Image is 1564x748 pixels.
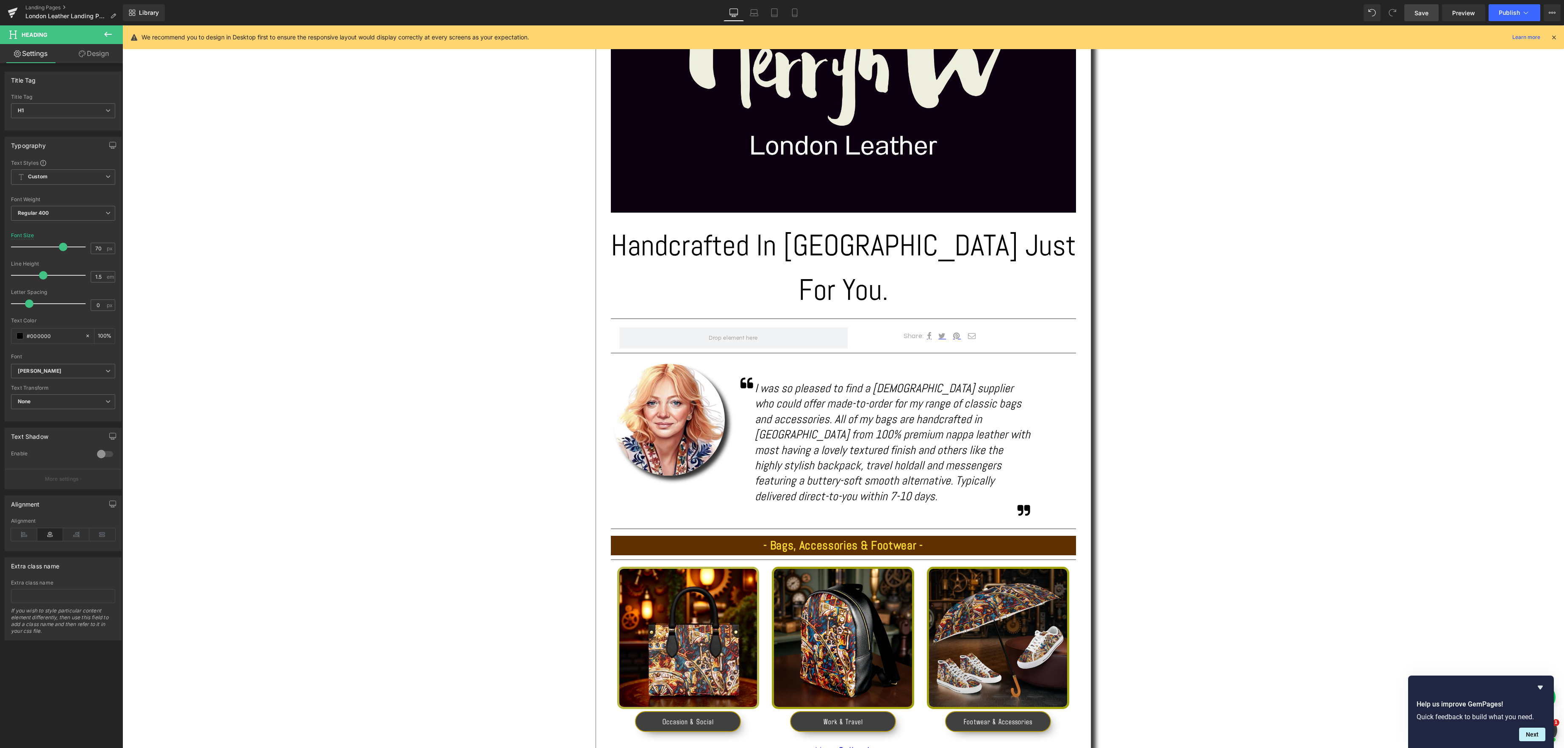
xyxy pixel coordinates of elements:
div: Text Styles [11,159,115,166]
h2: Help us improve GemPages! [1417,699,1545,709]
a: More Collections [693,719,762,732]
i: I was so pleased to find a [DEMOGRAPHIC_DATA] supplier who could offer made-to-order for my range... [632,355,908,478]
button: Publish [1489,4,1540,21]
span: em [107,274,114,280]
button: Undo [1364,4,1381,21]
div: Font Weight [11,197,115,202]
p: Quick feedback to build what you need. [1417,713,1545,721]
button: Hide survey [1535,682,1545,693]
b: Regular 400 [18,210,49,216]
div: Alignment [11,518,115,524]
div: Alignment [11,496,40,508]
div: Extra class name [11,558,59,570]
div: Title Tag [11,94,115,100]
button: Redo [1384,4,1401,21]
div: Help us improve GemPages! [1417,682,1545,741]
b: Custom [28,173,47,180]
b: None [18,398,31,404]
div: Text Shadow [11,428,48,440]
span: Library [139,9,159,17]
button: More settings [5,469,121,489]
a: Footwear & Accessories [823,686,929,706]
a: Laptop [744,4,764,21]
div: Line Height [11,261,115,267]
h1: Handcrafted In [GEOGRAPHIC_DATA] Just For You. [488,198,954,287]
a: Learn more [1509,32,1544,42]
span: Save [1414,8,1428,17]
a: New Library [123,4,165,21]
div: Title Tag [11,72,36,84]
a: Work & Travel [668,686,774,706]
div: Enable [11,450,89,459]
span: London Leather Landing Page [25,13,107,19]
span: 1 [1553,719,1559,726]
span: px [107,246,114,251]
button: Next question [1519,728,1545,741]
div: Font Size [11,233,34,238]
a: Desktop [724,4,744,21]
p: We recommend you to design in Desktop first to ensure the responsive layout would display correct... [141,33,529,42]
p: More settings [45,475,79,483]
a: Occasion & Social [513,686,618,706]
span: px [107,302,114,308]
span: Heading [22,31,47,38]
strong: - Bags, Accessories & Footwear - [641,513,800,527]
b: H1 [18,107,24,114]
div: Text Transform [11,385,115,391]
span: Preview [1452,8,1475,17]
div: Letter Spacing [11,289,115,295]
div: Extra class name [11,580,115,586]
a: Design [63,44,125,63]
span: Publish [1499,9,1520,16]
div: Text Color [11,318,115,324]
a: Tablet [764,4,785,21]
div: % [94,329,115,344]
a: Preview [1442,4,1485,21]
a: Landing Pages [25,4,123,11]
div: Font [11,354,115,360]
button: More [1544,4,1561,21]
div: If you wish to style particular content element differently, then use this field to add a class n... [11,607,115,640]
button: Open chatbox [1411,693,1435,717]
a: Mobile [785,4,805,21]
i: [PERSON_NAME] [18,368,61,375]
h1: << [495,719,947,732]
p: Share: [725,305,801,316]
input: Color [27,331,81,341]
div: Typography [11,137,46,149]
